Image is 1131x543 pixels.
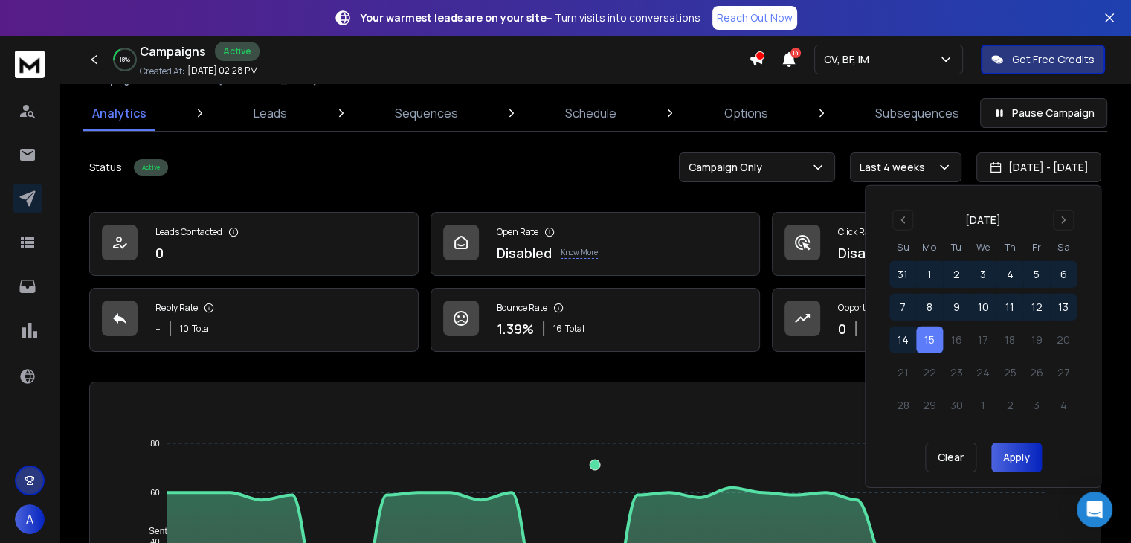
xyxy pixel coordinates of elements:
a: Leads Contacted0 [89,212,419,276]
span: 10 [180,323,189,335]
strong: Your warmest leads are on your site [361,10,547,25]
p: Bounce Rate [497,302,547,314]
a: Opportunities0$0 [772,288,1101,352]
p: Analytics [92,104,146,122]
p: 0 [838,318,846,339]
span: Total [192,323,211,335]
p: [DATE] 02:28 PM [187,65,258,77]
th: Monday [916,240,943,255]
div: Active [215,42,260,61]
button: Pause Campaign [980,98,1107,128]
button: Clear [925,443,976,472]
a: Leads [245,95,296,131]
p: Last 4 weeks [860,160,931,175]
div: Open Intercom Messenger [1077,492,1112,527]
button: 15 [916,327,943,353]
p: Leads Contacted [155,226,222,238]
p: Disabled [497,242,552,263]
button: Go to next month [1053,210,1074,231]
button: 4 [996,261,1023,288]
tspan: 60 [151,488,160,497]
img: logo [15,51,45,78]
button: 11 [996,294,1023,321]
span: 14 [790,48,801,58]
a: Click RateDisabledKnow More [772,212,1101,276]
button: 14 [889,327,916,353]
p: 0 [155,242,164,263]
p: Disabled [838,242,893,263]
a: Reply Rate-10Total [89,288,419,352]
span: Sent [138,526,167,536]
th: Sunday [889,240,916,255]
p: – Turn visits into conversations [361,10,700,25]
button: 8 [916,294,943,321]
p: Sequences [395,104,458,122]
a: Sequences [386,95,467,131]
a: Open RateDisabledKnow More [431,212,760,276]
a: Bounce Rate1.39%16Total [431,288,760,352]
th: Saturday [1050,240,1077,255]
p: Schedule [565,104,616,122]
th: Tuesday [943,240,970,255]
button: 10 [970,294,996,321]
p: Reply Rate [155,302,198,314]
button: A [15,504,45,534]
a: Options [715,95,777,131]
tspan: 80 [151,439,160,448]
button: [DATE] - [DATE] [976,152,1101,182]
p: Get Free Credits [1012,52,1095,67]
div: [DATE] [965,213,1001,228]
a: Schedule [556,95,625,131]
a: Subsequences [866,95,968,131]
button: 31 [889,261,916,288]
a: Analytics [83,95,155,131]
th: Friday [1023,240,1050,255]
button: 1 [916,261,943,288]
button: 5 [1023,261,1050,288]
span: Total [565,323,584,335]
p: Leads [254,104,287,122]
p: Options [724,104,768,122]
button: 2 [943,261,970,288]
button: Apply [991,443,1042,472]
p: Open Rate [497,226,538,238]
p: Reach Out Now [717,10,793,25]
p: Status: [89,160,125,175]
p: Subsequences [875,104,959,122]
button: Get Free Credits [981,45,1105,74]
p: - [155,318,161,339]
p: Opportunities [838,302,894,314]
a: Reach Out Now [712,6,797,30]
p: Campaign Only [689,160,768,175]
p: CV, BF, IM [824,52,875,67]
button: 7 [889,294,916,321]
p: 18 % [120,55,130,64]
p: Know More [561,247,598,259]
p: Click Rate [838,226,877,238]
button: Go to previous month [892,210,913,231]
button: 12 [1023,294,1050,321]
span: 16 [553,323,562,335]
button: 6 [1050,261,1077,288]
button: 9 [943,294,970,321]
p: Created At: [140,65,184,77]
h1: Campaigns [140,42,206,60]
div: Active [134,159,168,176]
p: 1.39 % [497,318,534,339]
button: 3 [970,261,996,288]
th: Wednesday [970,240,996,255]
th: Thursday [996,240,1023,255]
button: 13 [1050,294,1077,321]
